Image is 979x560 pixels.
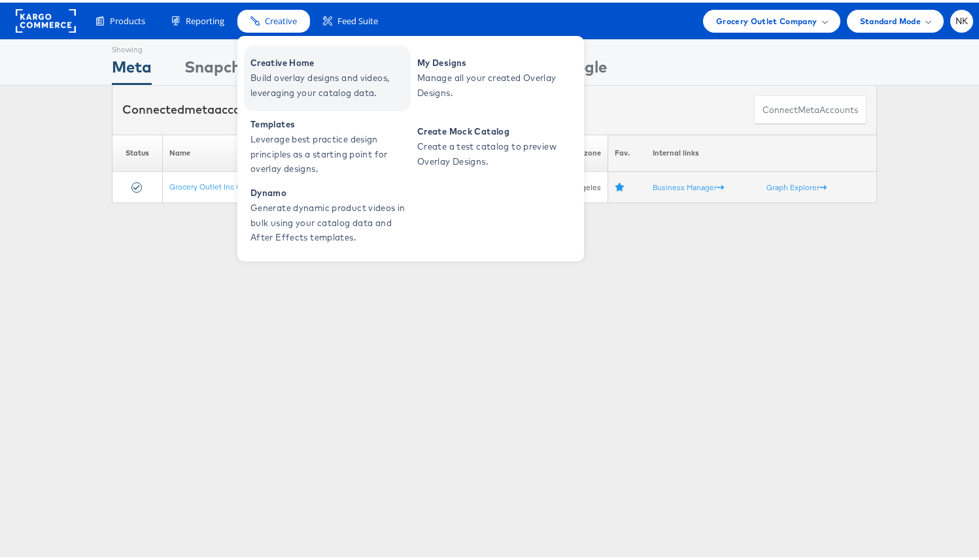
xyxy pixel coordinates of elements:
span: Generate dynamic product videos in bulk using your catalog data and After Effects templates. [250,198,407,242]
div: Connected accounts [122,99,266,116]
span: My Designs [417,53,574,68]
span: Build overlay designs and videos, leveraging your catalog data. [250,68,407,98]
a: Dynamo Generate dynamic product videos in bulk using your catalog data and After Effects templates. [244,180,411,246]
button: ConnectmetaAccounts [754,93,867,122]
span: Manage all your created Overlay Designs. [417,68,574,98]
div: Showing [112,37,152,53]
span: Standard Mode [860,12,921,25]
span: Creative Home [250,53,407,68]
a: Grocery Outlet Inc Corporate [169,179,272,189]
th: Name [162,132,360,169]
span: Grocery Outlet Company [716,12,817,25]
a: Graph Explorer [766,180,827,189]
span: Create a test catalog to preview Overlay Designs. [417,137,574,167]
div: Snapchat [184,53,258,82]
span: Creative [265,12,297,25]
a: Business Manager [653,180,724,189]
span: meta [798,101,819,114]
a: Creative Home Build overlay designs and videos, leveraging your catalog data. [244,43,411,108]
th: Status [112,132,163,169]
a: My Designs Manage all your created Overlay Designs. [411,43,577,108]
span: NK [955,14,969,23]
span: Feed Suite [337,12,378,25]
span: Templates [250,114,407,129]
span: meta [184,99,215,114]
span: Leverage best practice design principles as a starting point for overlay designs. [250,129,407,174]
span: Reporting [186,12,224,25]
a: Create Mock Catalog Create a test catalog to preview Overlay Designs. [411,112,577,177]
div: Meta [112,53,152,82]
span: Dynamo [250,183,407,198]
a: Templates Leverage best practice design principles as a starting point for overlay designs. [244,112,411,177]
span: Create Mock Catalog [417,122,574,137]
span: Products [110,12,145,25]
